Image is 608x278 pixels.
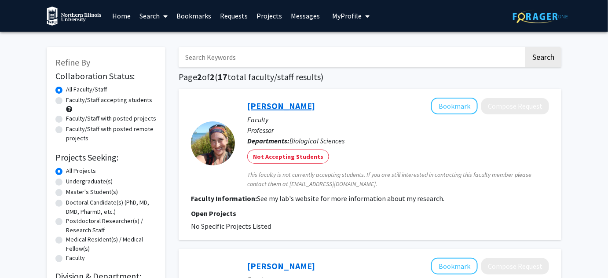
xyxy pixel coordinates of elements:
[247,136,289,145] b: Departments:
[210,71,215,82] span: 2
[135,0,172,31] a: Search
[47,6,101,26] img: Northern Illinois University Logo
[191,194,257,203] b: Faculty Information:
[332,11,362,20] span: My Profile
[481,98,549,114] button: Compose Request to Karen Samonds
[66,253,85,263] label: Faculty
[66,114,156,123] label: Faculty/Staff with posted projects
[431,258,478,274] button: Add Holly Jones to Bookmarks
[55,57,90,68] span: Refine By
[179,72,561,82] h1: Page of ( total faculty/staff results)
[191,222,271,230] span: No Specific Projects Listed
[247,125,549,135] p: Professor
[218,71,227,82] span: 17
[247,260,315,271] a: [PERSON_NAME]
[66,177,113,186] label: Undergraduate(s)
[66,85,107,94] label: All Faculty/Staff
[431,98,478,114] button: Add Karen Samonds to Bookmarks
[66,187,118,197] label: Master's Student(s)
[481,258,549,274] button: Compose Request to Holly Jones
[55,152,157,163] h2: Projects Seeking:
[257,194,444,203] fg-read-more: See my lab's website for more information about my research.
[513,10,568,23] img: ForagerOne Logo
[66,124,157,143] label: Faculty/Staff with posted remote projects
[191,208,549,219] p: Open Projects
[55,71,157,81] h2: Collaboration Status:
[197,71,202,82] span: 2
[66,235,157,253] label: Medical Resident(s) / Medical Fellow(s)
[525,47,561,67] button: Search
[66,198,157,216] label: Doctoral Candidate(s) (PhD, MD, DMD, PharmD, etc.)
[66,166,96,176] label: All Projects
[252,0,286,31] a: Projects
[247,100,315,111] a: [PERSON_NAME]
[66,216,157,235] label: Postdoctoral Researcher(s) / Research Staff
[216,0,252,31] a: Requests
[286,0,324,31] a: Messages
[172,0,216,31] a: Bookmarks
[66,95,152,105] label: Faculty/Staff accepting students
[247,114,549,125] p: Faculty
[108,0,135,31] a: Home
[247,150,329,164] mat-chip: Not Accepting Students
[7,238,37,271] iframe: Chat
[179,47,524,67] input: Search Keywords
[247,170,549,189] span: This faculty is not currently accepting students. If you are still interested in contacting this ...
[289,136,344,145] span: Biological Sciences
